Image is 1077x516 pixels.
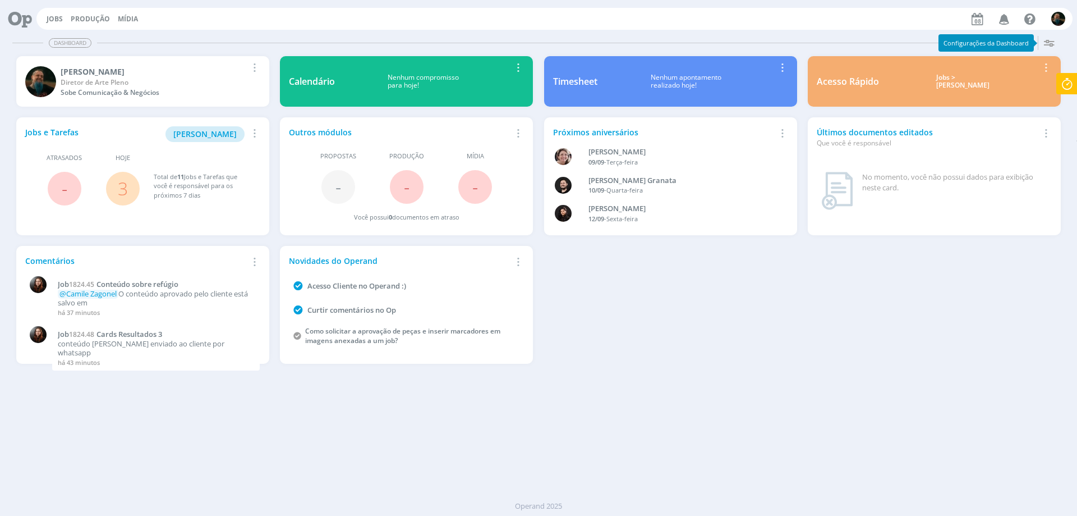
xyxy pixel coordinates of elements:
a: [PERSON_NAME] [165,128,245,139]
span: Terça-feira [606,158,638,166]
div: Comentários [25,255,247,267]
div: Diretor de Arte Pleno [61,77,247,88]
div: Que você é responsável [817,138,1039,148]
div: Total de Jobs e Tarefas que você é responsável para os próximos 7 dias [154,172,249,200]
span: Quarta-feira [606,186,643,194]
span: - [335,175,341,199]
a: Jobs [47,14,63,24]
a: Como solicitar a aprovação de peças e inserir marcadores em imagens anexadas a um job? [305,326,500,345]
span: Conteúdo sobre refúgio [96,279,178,289]
button: Mídia [114,15,141,24]
div: Bruno Corralo Granata [588,175,770,186]
img: B [555,177,572,194]
span: 10/09 [588,186,604,194]
div: Outros módulos [289,126,511,138]
img: M [1051,12,1065,26]
div: Novidades do Operand [289,255,511,267]
img: dashboard_not_found.png [821,172,853,210]
button: [PERSON_NAME] [165,126,245,142]
a: Curtir comentários no Op [307,305,396,315]
div: Jobs > [PERSON_NAME] [887,74,1039,90]
span: [PERSON_NAME] [173,129,237,139]
span: Atrasados [47,153,82,163]
div: Configurações da Dashboard [938,34,1034,52]
div: Nenhum compromisso para hoje! [335,74,511,90]
div: Nenhum apontamento realizado hoje! [597,74,775,90]
a: Acesso Cliente no Operand :) [307,281,406,291]
div: Sobe Comunicação & Negócios [61,88,247,98]
span: 1824.45 [69,280,94,289]
a: Job1824.48Cards Resultados 3 [58,330,254,339]
button: M [1051,9,1066,29]
div: Últimos documentos editados [817,126,1039,148]
a: Produção [71,14,110,24]
div: - [588,158,770,167]
img: A [555,148,572,165]
div: Você possui documentos em atraso [354,213,459,222]
div: Timesheet [553,75,597,88]
span: Mídia [467,152,484,161]
div: No momento, você não possui dados para exibição neste card. [862,172,1047,194]
img: E [30,276,47,293]
button: Jobs [43,15,66,24]
img: E [30,326,47,343]
div: Aline Beatriz Jackisch [588,147,770,158]
span: Produção [389,152,424,161]
a: 3 [118,176,128,200]
img: L [555,205,572,222]
a: M[PERSON_NAME]Diretor de Arte PlenoSobe Comunicação & Negócios [16,56,269,107]
div: Murillo Rocha [61,66,247,77]
a: Job1824.45Conteúdo sobre refúgio [58,280,254,289]
div: Jobs e Tarefas [25,126,247,142]
span: - [404,175,409,199]
button: Produção [67,15,113,24]
span: Dashboard [49,38,91,48]
span: 1824.48 [69,330,94,339]
div: - [588,214,770,224]
div: - [588,186,770,195]
span: @Camile Zagonel [59,289,117,299]
span: Hoje [116,153,130,163]
div: Luana da Silva de Andrade [588,203,770,214]
span: Sexta-feira [606,214,638,223]
img: M [25,66,56,97]
span: 0 [389,213,392,221]
span: há 37 minutos [58,308,100,317]
span: Cards Resultados 3 [96,329,162,339]
span: 12/09 [588,214,604,223]
span: - [472,175,478,199]
p: O conteúdo aprovado pelo cliente está salvo em [58,290,254,307]
span: 11 [177,172,184,181]
span: 09/09 [588,158,604,166]
p: conteúdo [PERSON_NAME] enviado ao cliente por whatsapp [58,340,254,357]
span: Propostas [320,152,356,161]
a: Mídia [118,14,138,24]
span: há 43 minutos [58,358,100,367]
div: Próximos aniversários [553,126,775,138]
a: TimesheetNenhum apontamentorealizado hoje! [544,56,797,107]
span: - [62,176,67,200]
div: Calendário [289,75,335,88]
div: Acesso Rápido [817,75,879,88]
